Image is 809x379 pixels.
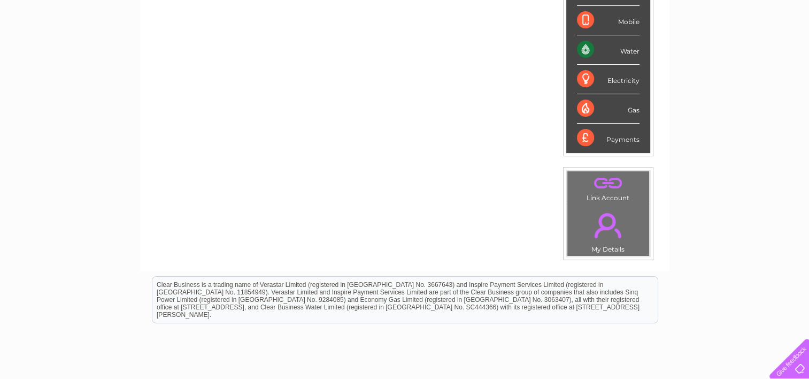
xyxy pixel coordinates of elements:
[577,35,640,65] div: Water
[607,5,681,19] a: 0333 014 3131
[677,46,710,54] a: Telecoms
[567,204,650,256] td: My Details
[648,46,671,54] a: Energy
[577,124,640,153] div: Payments
[716,46,731,54] a: Blog
[738,46,764,54] a: Contact
[577,6,640,35] div: Mobile
[577,94,640,124] div: Gas
[570,207,646,244] a: .
[621,46,641,54] a: Water
[152,6,658,52] div: Clear Business is a trading name of Verastar Limited (registered in [GEOGRAPHIC_DATA] No. 3667643...
[567,171,650,204] td: Link Account
[570,174,646,193] a: .
[577,65,640,94] div: Electricity
[774,46,799,54] a: Log out
[28,28,83,60] img: logo.png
